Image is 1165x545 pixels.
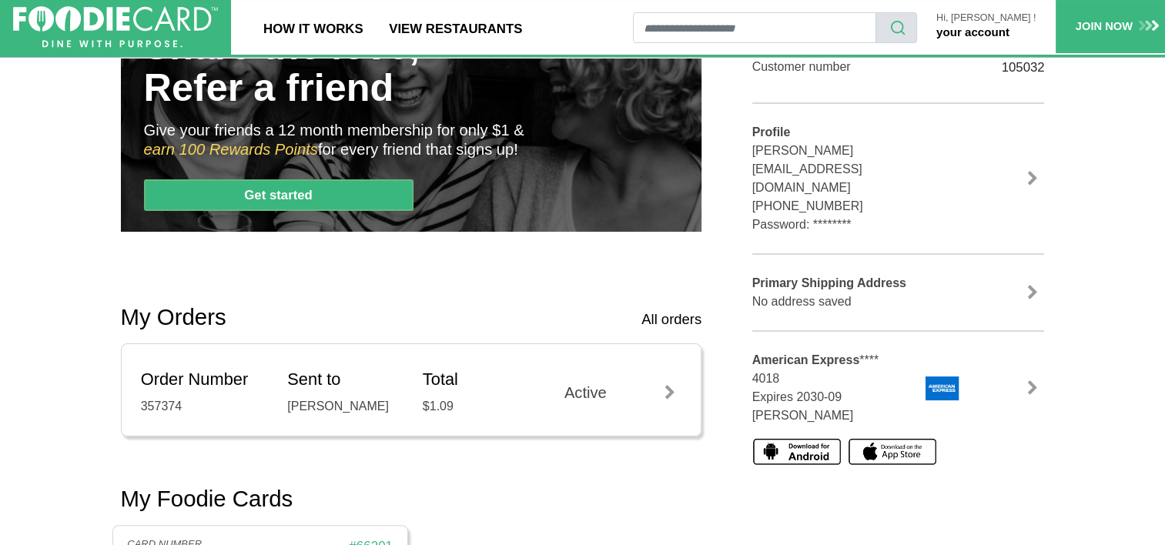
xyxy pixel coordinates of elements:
[741,351,914,425] div: **** 4018 Expires 2030-09 [PERSON_NAME]
[875,12,917,43] button: search
[423,369,535,390] h5: Total
[557,381,681,404] div: Active
[752,276,906,289] b: Primary Shipping Address
[121,485,293,512] h2: My Foodie Cards
[141,344,681,436] a: Order Number 357374 Sent to [PERSON_NAME] Total $1.09 Active
[13,6,218,48] img: FoodieCard; Eat, Drink, Save, Donate
[752,295,852,308] span: No address saved
[633,12,875,43] input: restaurant search
[752,125,791,139] b: Profile
[144,25,420,109] h3: Share the love, Refer a friend
[144,141,318,158] span: earn 100 Rewards Points
[925,376,959,401] img: americanexpress.png
[936,13,1036,24] p: Hi, [PERSON_NAME] !
[144,179,413,211] a: Get started
[287,369,400,390] h5: Sent to
[423,397,535,416] div: $1.09
[983,52,1044,83] div: 105032
[141,397,265,416] div: 357374
[641,309,701,330] a: All orders
[141,369,265,390] h5: Order Number
[936,25,1009,38] a: your account
[121,303,226,330] h2: My Orders
[752,123,960,234] div: [PERSON_NAME] [EMAIL_ADDRESS][DOMAIN_NAME] [PHONE_NUMBER] Password: ********
[752,58,960,76] div: Customer number
[287,397,400,416] div: [PERSON_NAME]
[144,121,524,159] p: Give your friends a 12 month membership for only $1 & for every friend that signs up!
[752,353,860,366] b: American Express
